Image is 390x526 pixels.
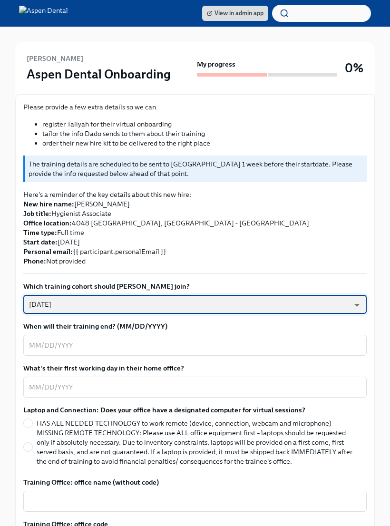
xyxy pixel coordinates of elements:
h3: 0% [345,59,363,77]
label: When will their training end? (MM/DD/YYYY) [23,321,367,331]
li: order their new hire kit to be delivered to the right place [42,138,367,148]
label: Laptop and Connection: Does your office have a designated computer for virtual sessions? [23,405,367,415]
p: Here's a reminder of the key details about this new hire: [PERSON_NAME] Hygienist Associate 4048 ... [23,190,367,266]
strong: Time type: [23,228,57,237]
span: MISSING REMOTE TECHNOLOGY: Please use ALL office equipment first – laptops should be requested on... [37,428,359,466]
strong: My progress [197,59,235,69]
li: register Taliyah for their virtual onboarding [42,119,367,129]
strong: Phone: [23,257,46,265]
strong: Office location: [23,219,72,227]
label: What's their first working day in their home office? [23,363,367,373]
p: Please provide a few extra details so we can [23,102,367,112]
div: [DATE] [23,295,367,314]
img: Aspen Dental [19,6,68,21]
p: The training details are scheduled to be sent to [GEOGRAPHIC_DATA] 1 week before their startdate.... [29,159,363,178]
strong: Job title: [23,209,51,218]
li: tailor the info Dado sends to them about their training [42,129,367,138]
a: View in admin app [202,6,268,21]
h6: [PERSON_NAME] [27,53,83,64]
strong: New hire name: [23,200,74,208]
strong: Personal email: [23,247,73,256]
strong: Start date: [23,238,58,246]
span: HAS ALL NEEDED TECHNOLOGY to work remote (device, connection, webcam and microphone) [37,419,331,428]
span: View in admin app [207,9,263,18]
h3: Aspen Dental Onboarding [27,66,171,83]
label: Which training cohort should [PERSON_NAME] join? [23,282,367,291]
label: Training Office: office name (without code) [23,477,367,487]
